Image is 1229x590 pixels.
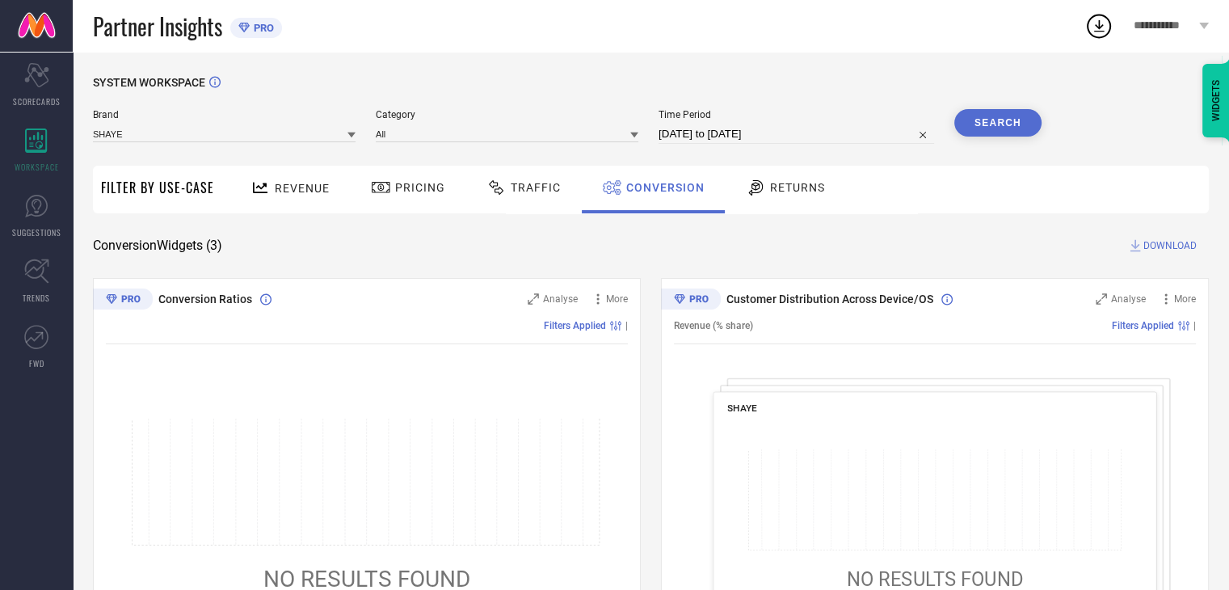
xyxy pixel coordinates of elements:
span: Conversion Ratios [158,293,252,306]
span: SUGGESTIONS [12,226,61,238]
span: Category [376,109,638,120]
div: Premium [661,289,721,313]
span: TRENDS [23,292,50,304]
input: Select time period [659,124,934,144]
span: Revenue (% share) [674,320,753,331]
span: Analyse [543,293,578,305]
span: PRO [250,22,274,34]
span: Traffic [511,181,561,194]
span: Brand [93,109,356,120]
span: Conversion Widgets ( 3 ) [93,238,222,254]
span: Pricing [395,181,445,194]
span: More [606,293,628,305]
div: Premium [93,289,153,313]
span: FWD [29,357,44,369]
svg: Zoom [528,293,539,305]
span: Conversion [626,181,705,194]
button: Search [954,109,1042,137]
svg: Zoom [1096,293,1107,305]
span: Time Period [659,109,934,120]
span: SCORECARDS [13,95,61,107]
div: Open download list [1084,11,1113,40]
span: WORKSPACE [15,161,59,173]
span: | [1193,320,1196,331]
span: Filters Applied [1112,320,1174,331]
span: Analyse [1111,293,1146,305]
span: Partner Insights [93,10,222,43]
span: | [625,320,628,331]
span: DOWNLOAD [1143,238,1197,254]
span: Returns [770,181,825,194]
span: SHAYE [727,402,757,414]
span: Customer Distribution Across Device/OS [726,293,933,306]
span: Revenue [275,182,330,195]
span: Filter By Use-Case [101,178,214,197]
span: SYSTEM WORKSPACE [93,76,205,89]
span: More [1174,293,1196,305]
span: Filters Applied [544,320,606,331]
